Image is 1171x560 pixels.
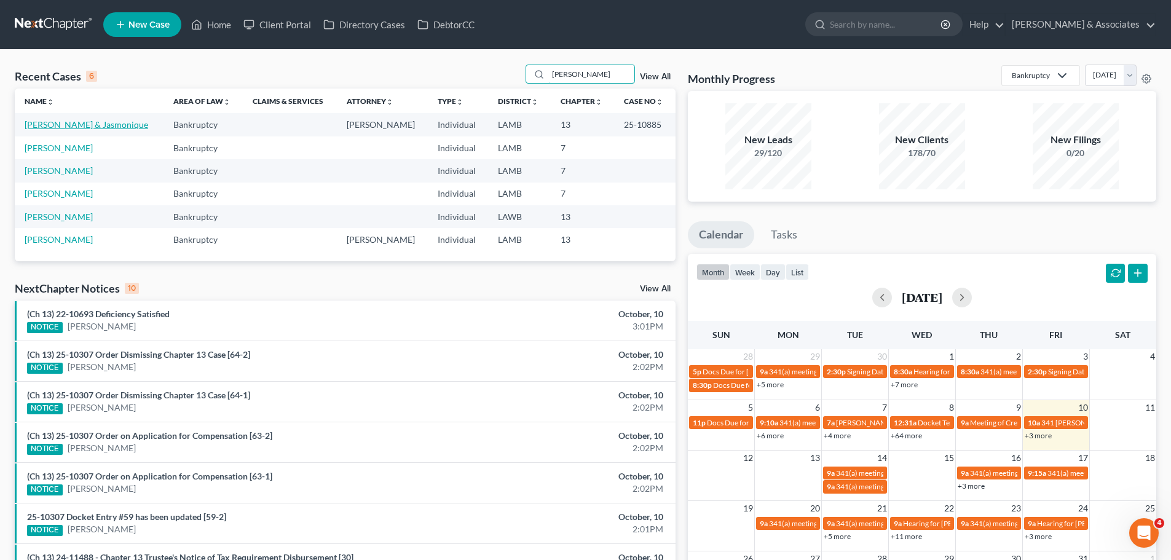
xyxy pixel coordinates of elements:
[1129,518,1159,548] iframe: Intercom live chat
[1154,518,1164,528] span: 4
[1025,431,1052,440] a: +3 more
[961,367,979,376] span: 8:30a
[27,511,226,522] a: 25-10307 Docket Entry #59 has been updated [59-2]
[809,501,821,516] span: 20
[836,468,955,478] span: 341(a) meeting for [PERSON_NAME]
[164,136,243,159] td: Bankruptcy
[703,367,869,376] span: Docs Due for [PERSON_NAME] & [PERSON_NAME]
[757,380,784,389] a: +5 more
[15,281,139,296] div: NextChapter Notices
[25,234,93,245] a: [PERSON_NAME]
[164,159,243,182] td: Bankruptcy
[879,147,965,159] div: 178/70
[337,228,428,251] td: [PERSON_NAME]
[1028,468,1046,478] span: 9:15a
[1144,400,1156,415] span: 11
[25,211,93,222] a: [PERSON_NAME]
[459,320,663,333] div: 3:01PM
[68,523,136,535] a: [PERSON_NAME]
[164,113,243,136] td: Bankruptcy
[918,418,1028,427] span: Docket Text: for [PERSON_NAME]
[980,367,1099,376] span: 341(a) meeting for [PERSON_NAME]
[27,525,63,536] div: NOTICE
[827,468,835,478] span: 9a
[68,483,136,495] a: [PERSON_NAME]
[624,97,663,106] a: Case Nounfold_more
[498,97,538,106] a: Districtunfold_more
[27,349,250,360] a: (Ch 13) 25-10307 Order Dismissing Chapter 13 Case [64-2]
[827,418,835,427] span: 7a
[459,349,663,361] div: October, 10
[27,484,63,495] div: NOTICE
[769,367,888,376] span: 341(a) meeting for [PERSON_NAME]
[1015,400,1022,415] span: 9
[551,205,615,228] td: 13
[786,264,809,280] button: list
[742,501,754,516] span: 19
[876,501,888,516] span: 21
[1028,367,1047,376] span: 2:30p
[428,113,488,136] td: Individual
[827,519,835,528] span: 9a
[757,431,784,440] a: +6 more
[488,205,551,228] td: LAWB
[25,143,93,153] a: [PERSON_NAME]
[1077,400,1089,415] span: 10
[164,205,243,228] td: Bankruptcy
[488,183,551,205] td: LAMB
[836,418,940,427] span: [PERSON_NAME] - Arraignment
[488,228,551,251] td: LAMB
[779,418,898,427] span: 341(a) meeting for [PERSON_NAME]
[428,183,488,205] td: Individual
[970,468,1089,478] span: 341(a) meeting for [PERSON_NAME]
[836,519,955,528] span: 341(a) meeting for [PERSON_NAME]
[891,380,918,389] a: +7 more
[1006,14,1156,36] a: [PERSON_NAME] & Associates
[459,483,663,495] div: 2:02PM
[961,519,969,528] span: 9a
[1144,451,1156,465] span: 18
[879,133,965,147] div: New Clients
[948,400,955,415] span: 8
[68,442,136,454] a: [PERSON_NAME]
[27,471,272,481] a: (Ch 13) 25-10307 Order on Application for Compensation [63-1]
[243,89,337,113] th: Claims & Services
[428,228,488,251] td: Individual
[223,98,231,106] i: unfold_more
[760,264,786,280] button: day
[961,418,969,427] span: 9a
[173,97,231,106] a: Area of Lawunfold_more
[881,400,888,415] span: 7
[125,283,139,294] div: 10
[595,98,602,106] i: unfold_more
[237,14,317,36] a: Client Portal
[725,147,811,159] div: 29/120
[428,136,488,159] td: Individual
[1010,451,1022,465] span: 16
[891,532,922,541] a: +11 more
[1033,147,1119,159] div: 0/20
[27,444,63,455] div: NOTICE
[459,389,663,401] div: October, 10
[337,113,428,136] td: [PERSON_NAME]
[961,468,969,478] span: 9a
[1025,532,1052,541] a: +3 more
[809,451,821,465] span: 13
[778,329,799,340] span: Mon
[459,523,663,535] div: 2:01PM
[386,98,393,106] i: unfold_more
[551,159,615,182] td: 7
[27,430,272,441] a: (Ch 13) 25-10307 Order on Application for Compensation [63-2]
[428,159,488,182] td: Individual
[943,451,955,465] span: 15
[707,418,808,427] span: Docs Due for [PERSON_NAME]
[1041,418,1113,427] span: 341 [PERSON_NAME]
[696,264,730,280] button: month
[164,228,243,251] td: Bankruptcy
[128,20,170,30] span: New Case
[903,519,1064,528] span: Hearing for [PERSON_NAME] & [PERSON_NAME]
[459,470,663,483] div: October, 10
[428,205,488,228] td: Individual
[15,69,97,84] div: Recent Cases
[25,97,54,106] a: Nameunfold_more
